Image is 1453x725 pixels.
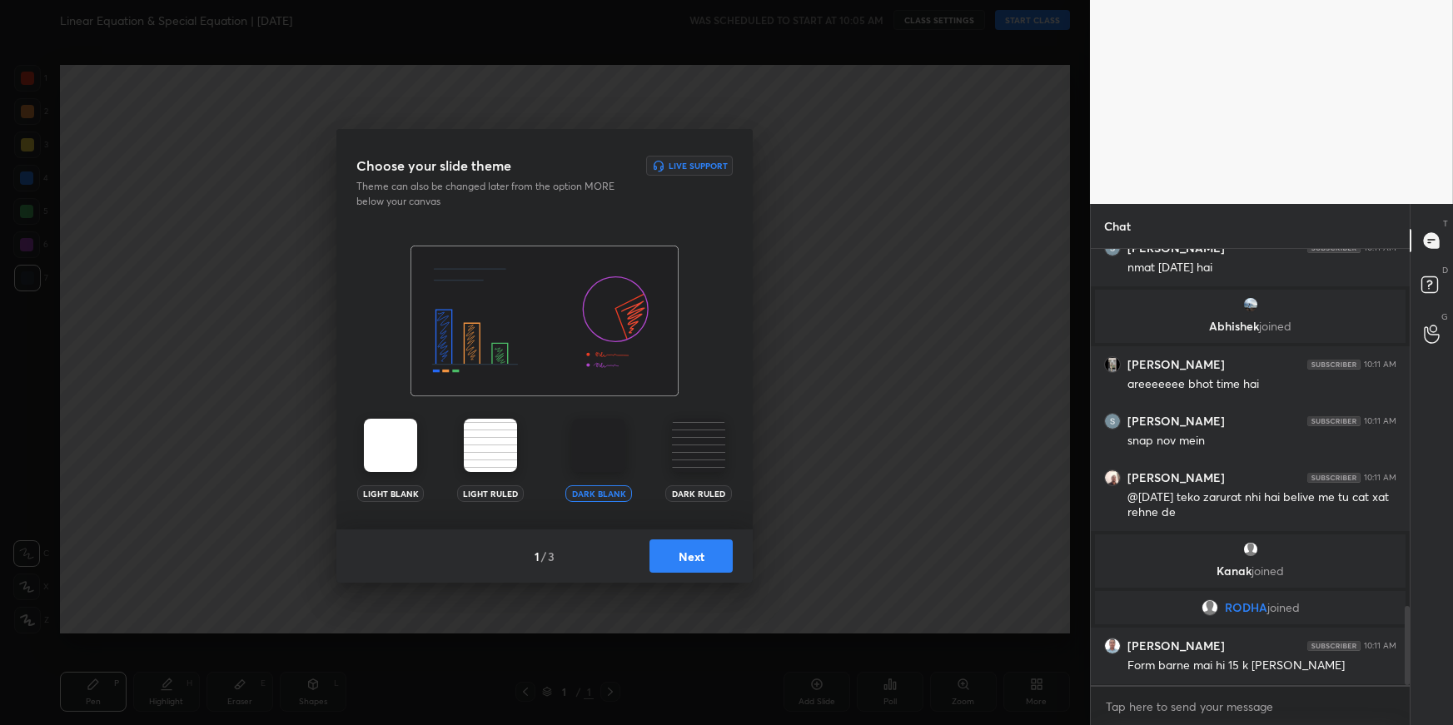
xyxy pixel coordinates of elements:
img: thumbnail.jpg [1105,414,1120,429]
h6: Live Support [669,161,728,170]
h4: / [541,548,546,565]
div: areeeeeee bhot time hai [1127,376,1396,393]
img: thumbnail.jpg [1105,357,1120,372]
h6: [PERSON_NAME] [1127,470,1225,485]
h6: [PERSON_NAME] [1127,638,1225,653]
img: darkRuledTheme.359fb5fd.svg [672,419,725,472]
img: thumbnail.jpg [1105,470,1120,485]
div: Form barne mai hi 15 k [PERSON_NAME] [1127,658,1396,674]
div: 10:11 AM [1364,416,1396,426]
p: D [1442,264,1448,276]
h6: [PERSON_NAME] [1127,357,1225,372]
div: grid [1091,249,1410,684]
img: darkTheme.aa1caeba.svg [572,419,625,472]
div: 10:11 AM [1364,473,1396,483]
div: nmat [DATE] hai [1127,260,1396,276]
div: 10:11 AM [1364,641,1396,651]
img: lightTheme.5bb83c5b.svg [364,419,417,472]
h4: 3 [548,548,555,565]
p: Chat [1091,204,1144,248]
div: snap nov mein [1127,433,1396,449]
img: default.png [1201,599,1217,616]
img: 4P8fHbbgJtejmAAAAAElFTkSuQmCC [1307,473,1361,483]
span: joined [1266,601,1299,614]
div: Light Blank [357,485,424,502]
img: 4P8fHbbgJtejmAAAAAElFTkSuQmCC [1307,360,1361,370]
div: 10:11 AM [1364,360,1396,370]
button: Next [649,539,733,573]
p: T [1443,217,1448,230]
div: Dark Blank [565,485,632,502]
h3: Choose your slide theme [356,156,511,176]
img: 4P8fHbbgJtejmAAAAAElFTkSuQmCC [1307,416,1361,426]
div: Dark Ruled [665,485,732,502]
p: Abhishek [1105,320,1396,333]
p: Theme can also be changed later from the option MORE below your canvas [356,179,626,209]
img: default.png [1242,541,1258,558]
img: darkThemeBanner.f801bae7.svg [411,246,679,397]
span: joined [1251,563,1284,579]
span: joined [1259,318,1291,334]
img: thumbnail.jpg [1105,638,1120,653]
p: G [1441,310,1448,323]
p: Kanak [1105,564,1396,578]
span: RODHA [1224,601,1266,614]
div: @[DATE] teko zarurat nhi hai belive me tu cat xat rehne de [1127,489,1396,521]
h6: [PERSON_NAME] [1127,414,1225,429]
h4: 1 [535,548,540,565]
div: Light Ruled [457,485,524,502]
img: thumbnail.jpg [1242,296,1258,313]
img: 4P8fHbbgJtejmAAAAAElFTkSuQmCC [1307,641,1361,651]
img: lightRuledTheme.002cd57a.svg [464,419,517,472]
